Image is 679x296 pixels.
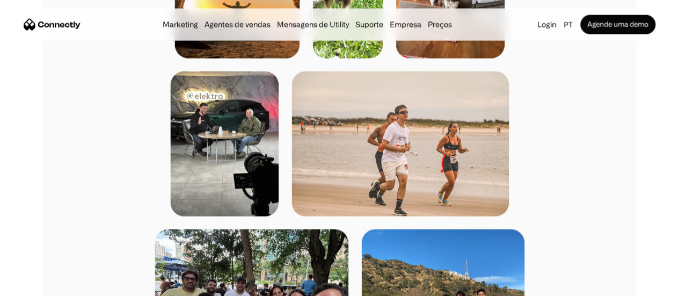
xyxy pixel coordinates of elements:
a: Mensagens de Utility [274,20,352,29]
div: Empresa [386,17,425,32]
aside: Language selected: Português (Brasil) [11,276,64,292]
div: pt [559,17,580,32]
a: home [24,17,81,33]
ul: Language list [21,277,64,292]
div: Empresa [390,17,421,32]
a: Agentes de vendas [201,20,274,29]
div: pt [564,17,572,32]
a: Suporte [352,20,386,29]
a: Preços [425,20,455,29]
a: Marketing [159,20,201,29]
a: Login [534,17,559,32]
a: Agende uma demo [580,15,655,34]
